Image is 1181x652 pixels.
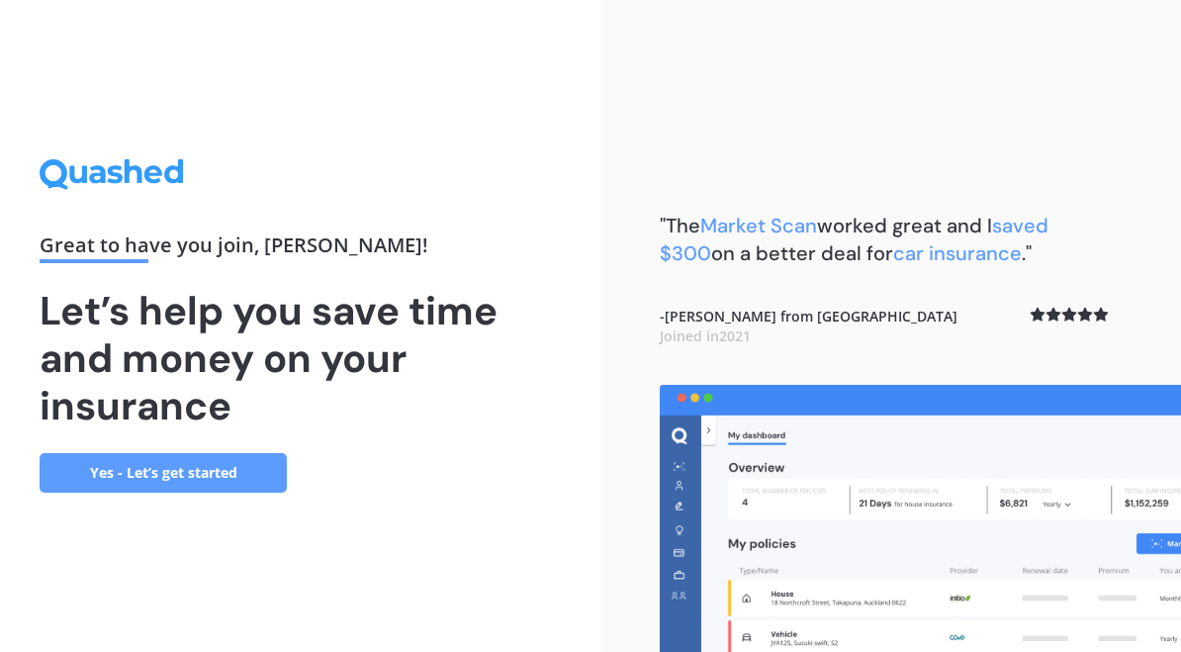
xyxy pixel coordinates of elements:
b: - [PERSON_NAME] from [GEOGRAPHIC_DATA] [660,307,957,345]
span: Joined in 2021 [660,326,751,345]
a: Yes - Let’s get started [40,453,287,493]
span: Market Scan [700,213,817,238]
span: saved $300 [660,213,1048,266]
b: "The worked great and I on a better deal for ." [660,213,1048,266]
div: Great to have you join , [PERSON_NAME] ! [40,235,561,263]
span: car insurance [893,240,1022,266]
img: dashboard.webp [660,385,1181,652]
h1: Let’s help you save time and money on your insurance [40,287,561,429]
